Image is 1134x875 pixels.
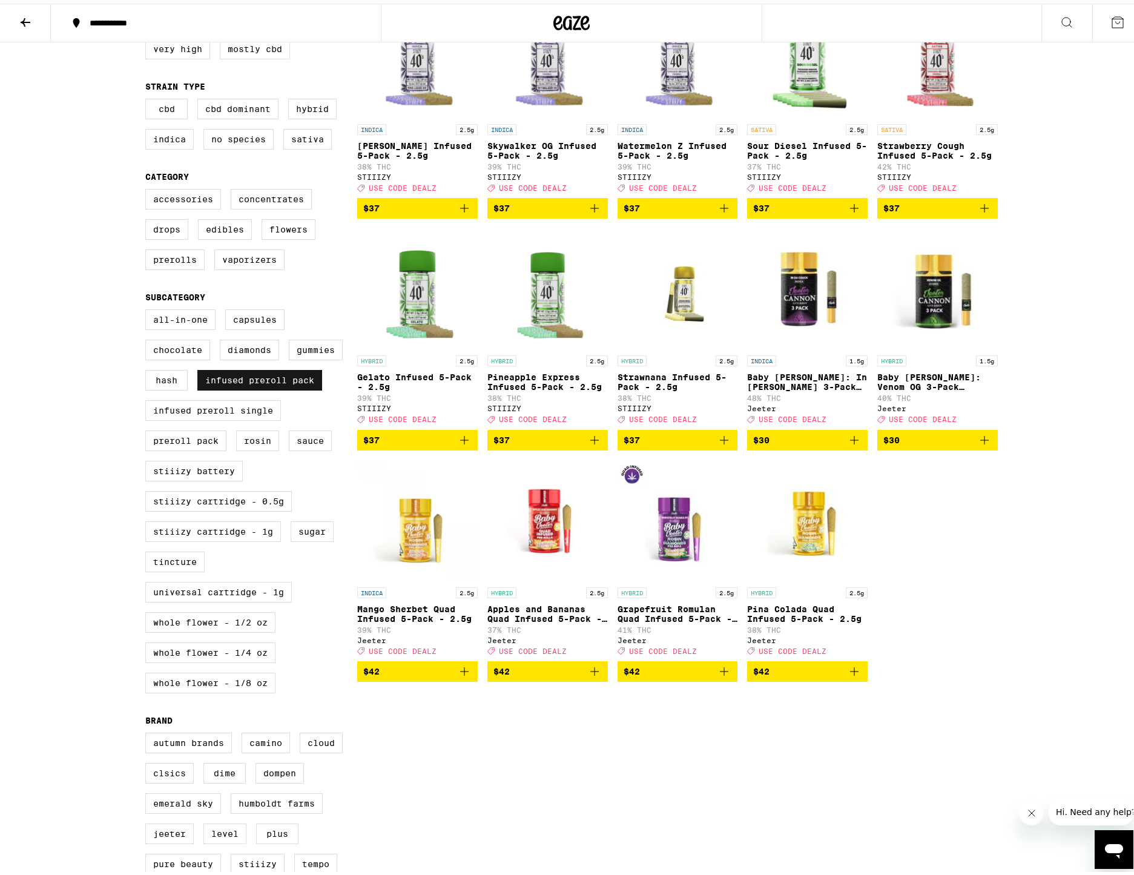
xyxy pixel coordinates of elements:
img: Jeeter - Baby Cannon: Venom OG 3-Pack Infused - 1.5g [877,225,998,346]
p: 40% THC [877,391,998,398]
span: USE CODE DEALZ [369,180,437,188]
label: Chocolate [145,336,210,357]
p: Baby [PERSON_NAME]: Venom OG 3-Pack Infused - 1.5g [877,369,998,388]
div: Jeeter [357,633,478,641]
p: SATIVA [877,121,906,131]
label: Mostly CBD [220,35,290,56]
span: USE CODE DEALZ [369,644,437,652]
a: Open page for Grapefruit Romulan Quad Infused 5-Pack - 2.5g from Jeeter [618,457,738,658]
label: CBD Dominant [197,95,279,116]
div: STIIIZY [357,401,478,409]
div: Jeeter [877,401,998,409]
img: STIIIZY - Pineapple Express Infused 5-Pack - 2.5g [487,225,608,346]
div: STIIIZY [618,170,738,177]
img: STIIIZY - Gelato Infused 5-Pack - 2.5g [357,225,478,346]
p: HYBRID [747,584,776,595]
p: 2.5g [586,352,608,363]
a: Open page for Strawnana Infused 5-Pack - 2.5g from STIIIZY [618,225,738,426]
label: Preroll Pack [145,427,226,447]
label: Whole Flower - 1/4 oz [145,639,275,659]
button: Add to bag [618,658,738,678]
button: Add to bag [487,194,608,215]
iframe: Close message [1020,797,1044,822]
legend: Category [145,168,189,178]
span: $37 [624,432,640,441]
div: Jeeter [618,633,738,641]
label: PLUS [256,820,298,840]
p: Grapefruit Romulan Quad Infused 5-Pack - 2.5g [618,601,738,620]
button: Add to bag [487,658,608,678]
label: Concentrates [231,185,312,206]
label: Very High [145,35,210,56]
p: 38% THC [487,391,608,398]
legend: Strain Type [145,78,205,88]
label: Hash [145,366,188,387]
p: HYBRID [877,352,906,363]
p: HYBRID [487,584,516,595]
p: INDICA [357,584,386,595]
p: 38% THC [357,159,478,167]
p: 42% THC [877,159,998,167]
span: $30 [753,432,770,441]
span: $42 [493,663,510,673]
iframe: Button to launch messaging window [1095,827,1133,865]
span: USE CODE DEALZ [629,412,697,420]
label: Tempo [294,850,337,871]
span: $42 [624,663,640,673]
span: USE CODE DEALZ [629,180,697,188]
p: 2.5g [586,584,608,595]
div: Jeeter [487,633,608,641]
a: Open page for Apples and Bananas Quad Infused 5-Pack - 2.5g from Jeeter [487,457,608,658]
p: HYBRID [357,352,386,363]
img: Jeeter - Pina Colada Quad Infused 5-Pack - 2.5g [747,457,868,578]
span: USE CODE DEALZ [499,644,567,652]
p: Strawberry Cough Infused 5-Pack - 2.5g [877,137,998,157]
p: 39% THC [487,159,608,167]
p: INDICA [747,352,776,363]
button: Add to bag [747,658,868,678]
a: Open page for Baby Cannon: In Da Couch 3-Pack Infused - 1.5g from Jeeter [747,225,868,426]
p: Skywalker OG Infused 5-Pack - 2.5g [487,137,608,157]
label: Autumn Brands [145,729,232,750]
p: INDICA [357,121,386,131]
p: 2.5g [716,584,737,595]
p: Apples and Bananas Quad Infused 5-Pack - 2.5g [487,601,608,620]
p: HYBRID [618,584,647,595]
label: Accessories [145,185,221,206]
div: STIIIZY [747,170,868,177]
span: USE CODE DEALZ [759,180,826,188]
p: 38% THC [747,622,868,630]
div: STIIIZY [877,170,998,177]
label: Sugar [291,518,334,538]
label: Pure Beauty [145,850,221,871]
div: STIIIZY [487,170,608,177]
a: Open page for Pineapple Express Infused 5-Pack - 2.5g from STIIIZY [487,225,608,426]
a: Open page for Mango Sherbet Quad Infused 5-Pack - 2.5g from Jeeter [357,457,478,658]
label: STIIIZY Cartridge - 1g [145,518,281,538]
p: Gelato Infused 5-Pack - 2.5g [357,369,478,388]
p: HYBRID [487,352,516,363]
p: 2.5g [846,121,868,131]
button: Add to bag [747,426,868,447]
span: USE CODE DEALZ [629,644,697,652]
label: All-In-One [145,306,216,326]
label: Whole Flower - 1/8 oz [145,669,275,690]
p: 1.5g [846,352,868,363]
label: No Species [203,125,274,146]
img: Jeeter - Grapefruit Romulan Quad Infused 5-Pack - 2.5g [618,457,738,578]
label: STIIIZY Cartridge - 0.5g [145,487,292,508]
p: INDICA [487,121,516,131]
img: Jeeter - Apples and Bananas Quad Infused 5-Pack - 2.5g [487,457,608,578]
img: Jeeter - Mango Sherbet Quad Infused 5-Pack - 2.5g [357,457,478,578]
p: 2.5g [846,584,868,595]
label: Edibles [198,216,252,236]
p: 39% THC [357,391,478,398]
button: Add to bag [618,426,738,447]
label: Drops [145,216,188,236]
a: Open page for Pina Colada Quad Infused 5-Pack - 2.5g from Jeeter [747,457,868,658]
p: 2.5g [456,584,478,595]
button: Add to bag [487,426,608,447]
label: STIIIZY Battery [145,457,243,478]
label: CLSICS [145,759,194,780]
div: Jeeter [747,633,868,641]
